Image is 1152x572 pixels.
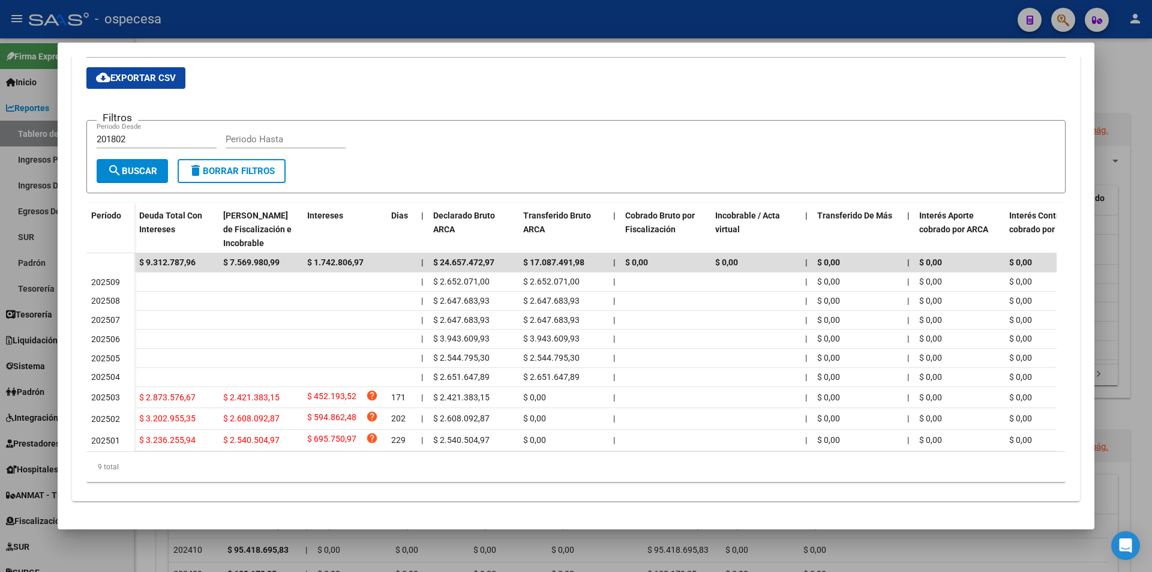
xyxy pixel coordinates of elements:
[1009,296,1032,306] span: $ 0,00
[96,70,110,85] mat-icon: cloud_download
[907,393,909,402] span: |
[1009,393,1032,402] span: $ 0,00
[178,159,286,183] button: Borrar Filtros
[919,435,942,445] span: $ 0,00
[817,372,840,382] span: $ 0,00
[91,296,120,306] span: 202508
[366,411,378,423] i: help
[817,277,840,286] span: $ 0,00
[907,353,909,363] span: |
[625,257,648,267] span: $ 0,00
[433,315,490,325] span: $ 2.647.683,93
[805,414,807,423] span: |
[218,203,302,256] datatable-header-cell: Deuda Bruta Neto de Fiscalización e Incobrable
[812,203,902,256] datatable-header-cell: Transferido De Más
[625,211,695,234] span: Cobrado Bruto por Fiscalización
[907,334,909,343] span: |
[139,211,202,234] span: Deuda Total Con Intereses
[919,334,942,343] span: $ 0,00
[421,257,424,267] span: |
[805,315,807,325] span: |
[433,414,490,423] span: $ 2.608.092,87
[107,166,157,176] span: Buscar
[391,211,408,220] span: Dias
[302,203,386,256] datatable-header-cell: Intereses
[139,435,196,445] span: $ 3.236.255,94
[433,334,490,343] span: $ 3.943.609,93
[907,296,909,306] span: |
[613,315,615,325] span: |
[805,334,807,343] span: |
[421,277,423,286] span: |
[91,211,121,220] span: Período
[523,372,580,382] span: $ 2.651.647,89
[91,277,120,287] span: 202509
[523,257,584,267] span: $ 17.087.491,98
[421,393,423,402] span: |
[1009,414,1032,423] span: $ 0,00
[139,414,196,423] span: $ 3.202.955,35
[523,277,580,286] span: $ 2.652.071,00
[817,296,840,306] span: $ 0,00
[907,277,909,286] span: |
[134,203,218,256] datatable-header-cell: Deuda Total Con Intereses
[608,203,620,256] datatable-header-cell: |
[817,257,840,267] span: $ 0,00
[907,435,909,445] span: |
[613,257,616,267] span: |
[91,393,120,402] span: 202503
[907,372,909,382] span: |
[1009,315,1032,325] span: $ 0,00
[139,257,196,267] span: $ 9.312.787,96
[421,315,423,325] span: |
[91,414,120,424] span: 202502
[805,353,807,363] span: |
[817,393,840,402] span: $ 0,00
[433,296,490,306] span: $ 2.647.683,93
[433,393,490,402] span: $ 2.421.383,15
[433,211,495,234] span: Declarado Bruto ARCA
[307,411,356,427] span: $ 594.862,48
[817,353,840,363] span: $ 0,00
[1009,211,1087,234] span: Interés Contribución cobrado por ARCA
[919,414,942,423] span: $ 0,00
[91,354,120,363] span: 202505
[523,353,580,363] span: $ 2.544.795,30
[91,372,120,382] span: 202504
[919,257,942,267] span: $ 0,00
[919,393,942,402] span: $ 0,00
[421,353,423,363] span: |
[710,203,800,256] datatable-header-cell: Incobrable / Acta virtual
[91,315,120,325] span: 202507
[96,73,176,83] span: Exportar CSV
[1009,372,1032,382] span: $ 0,00
[223,257,280,267] span: $ 7.569.980,99
[86,67,185,89] button: Exportar CSV
[97,111,138,124] h3: Filtros
[366,432,378,444] i: help
[613,334,615,343] span: |
[1009,353,1032,363] span: $ 0,00
[72,19,1080,501] div: Aportes y Contribuciones de la Empresa: 30503057049
[307,390,356,406] span: $ 452.193,52
[805,211,808,220] span: |
[223,414,280,423] span: $ 2.608.092,87
[421,296,423,306] span: |
[86,203,134,253] datatable-header-cell: Período
[421,211,424,220] span: |
[800,203,812,256] datatable-header-cell: |
[919,353,942,363] span: $ 0,00
[805,277,807,286] span: |
[902,203,914,256] datatable-header-cell: |
[97,159,168,183] button: Buscar
[613,353,615,363] span: |
[421,414,423,423] span: |
[386,203,416,256] datatable-header-cell: Dias
[366,390,378,402] i: help
[523,435,546,445] span: $ 0,00
[715,257,738,267] span: $ 0,00
[139,393,196,402] span: $ 2.873.576,67
[223,393,280,402] span: $ 2.421.383,15
[91,436,120,445] span: 202501
[1004,203,1094,256] datatable-header-cell: Interés Contribución cobrado por ARCA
